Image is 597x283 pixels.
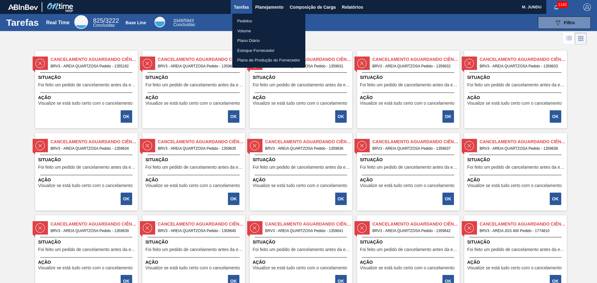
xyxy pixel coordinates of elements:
a: Pedidos [232,16,305,26]
a: Volume [232,26,305,36]
a: Plano de Produção do Fornecedor [232,55,305,65]
a: Estoque Fornecedor [232,46,305,56]
a: Plano Diário [232,36,305,46]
